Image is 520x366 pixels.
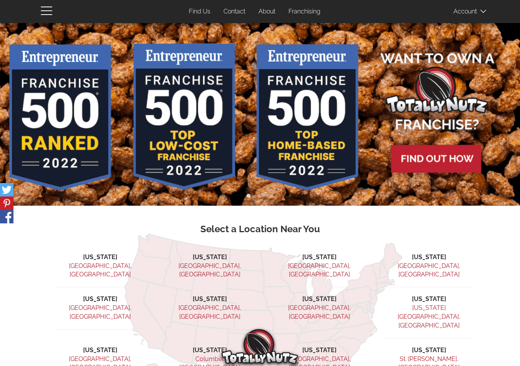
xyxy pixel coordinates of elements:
a: Find Us [183,4,216,19]
li: [US_STATE] [385,346,473,355]
li: [US_STATE] [385,295,473,304]
li: [US_STATE] [56,253,145,262]
li: [US_STATE] [165,346,254,355]
button: 2 of 3 [256,192,264,200]
li: [US_STATE] [275,295,364,304]
a: [US_STATE][GEOGRAPHIC_DATA], [GEOGRAPHIC_DATA] [398,304,460,329]
li: [US_STATE] [56,295,145,304]
li: [US_STATE] [56,346,145,355]
a: [GEOGRAPHIC_DATA], [GEOGRAPHIC_DATA] [178,262,241,278]
a: Franchising [283,4,326,19]
li: [US_STATE] [275,253,364,262]
a: [GEOGRAPHIC_DATA], [GEOGRAPHIC_DATA] [69,304,132,320]
h3: Select a Location Near You [47,224,473,234]
li: [US_STATE] [165,295,254,304]
img: Totally Nutz Logo [222,329,298,364]
a: About [253,4,281,19]
button: 1 of 3 [245,192,252,200]
a: [GEOGRAPHIC_DATA], [GEOGRAPHIC_DATA] [69,262,132,278]
li: [US_STATE] [275,346,364,355]
li: [US_STATE] [385,253,473,262]
a: Contact [218,4,251,19]
a: [GEOGRAPHIC_DATA], [GEOGRAPHIC_DATA] [288,304,351,320]
li: [US_STATE] [165,253,254,262]
a: [GEOGRAPHIC_DATA], [GEOGRAPHIC_DATA] [178,304,241,320]
a: [GEOGRAPHIC_DATA], [GEOGRAPHIC_DATA] [288,262,351,278]
button: 3 of 3 [268,192,275,200]
a: [GEOGRAPHIC_DATA], [GEOGRAPHIC_DATA] [398,262,460,278]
